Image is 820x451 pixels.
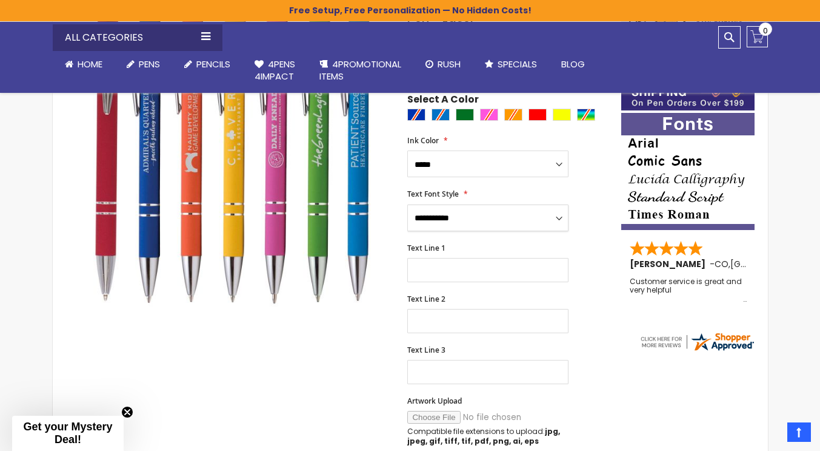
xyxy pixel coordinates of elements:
a: 4PROMOTIONALITEMS [307,51,413,90]
span: Text Line 2 [407,294,445,304]
span: Blog [561,58,585,70]
span: Rush [438,58,461,70]
a: Pencils [172,51,242,78]
img: 4pens.com widget logo [639,331,755,353]
a: Blog [549,51,597,78]
span: Get your Mystery Deal! [23,421,112,446]
span: 0 [763,25,768,36]
span: [PERSON_NAME] [630,258,710,270]
button: Close teaser [121,406,133,418]
span: Ink Color [407,135,439,146]
a: Pens [115,51,172,78]
a: 4pens.com certificate URL [639,345,755,355]
span: CO [715,258,728,270]
img: font-personalization-examples [621,113,755,230]
span: 4PROMOTIONAL ITEMS [319,58,401,83]
span: Pens [139,58,160,70]
span: Text Line 3 [407,345,445,355]
div: Customer service is great and very helpful [630,277,747,303]
span: Home [78,58,102,70]
p: Compatible file extensions to upload: [407,427,568,446]
span: [GEOGRAPHIC_DATA] [730,258,819,270]
span: Select A Color [407,93,479,109]
a: Rush [413,51,473,78]
span: Specials [498,58,537,70]
span: Text Font Style [407,189,459,199]
span: Artwork Upload [407,396,462,406]
a: 0 [747,26,768,47]
a: 4Pens4impact [242,51,307,90]
strong: jpg, jpeg, gif, tiff, tif, pdf, png, ai, eps [407,426,560,446]
div: Yellow [553,109,571,121]
span: - , [710,258,819,270]
span: Pencils [196,58,230,70]
span: Text Line 1 [407,243,445,253]
div: Green [456,109,474,121]
a: Specials [473,51,549,78]
a: Home [53,51,115,78]
div: Get your Mystery Deal!Close teaser [12,416,124,451]
div: Red [528,109,547,121]
div: All Categories [53,24,222,51]
span: 4Pens 4impact [255,58,295,83]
